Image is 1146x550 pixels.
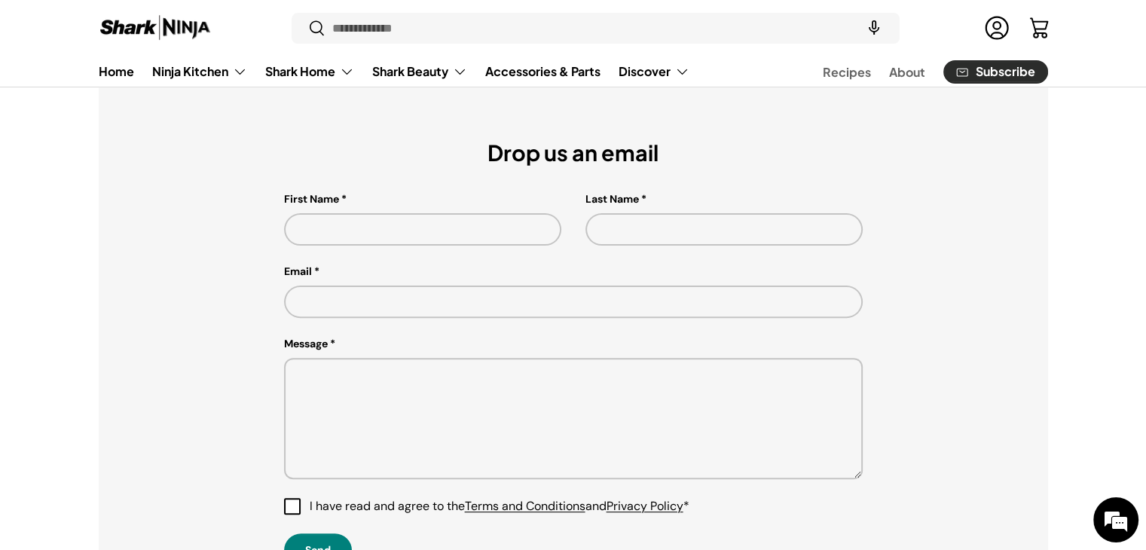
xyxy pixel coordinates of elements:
img: Shark Ninja Philippines [99,14,212,43]
a: Terms and Conditions [465,498,585,514]
a: Recipes [823,57,871,87]
label: Message [284,336,863,352]
h2: Drop us an email [284,139,863,167]
label: Email [284,264,863,280]
nav: Primary [99,57,689,87]
summary: Shark Home [256,57,363,87]
summary: Ninja Kitchen [143,57,256,87]
span: I have read and agree to the and * [310,497,689,515]
a: Home [99,57,134,86]
summary: Discover [610,57,698,87]
a: Accessories & Parts [485,57,601,86]
label: Last Name [585,191,863,207]
a: Subscribe [943,60,1048,84]
summary: Shark Beauty [363,57,476,87]
speech-search-button: Search by voice [850,12,898,45]
label: First Name [284,191,561,207]
a: Privacy Policy [607,498,683,514]
a: About [889,57,925,87]
span: Subscribe [976,66,1035,78]
nav: Secondary [787,57,1048,87]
